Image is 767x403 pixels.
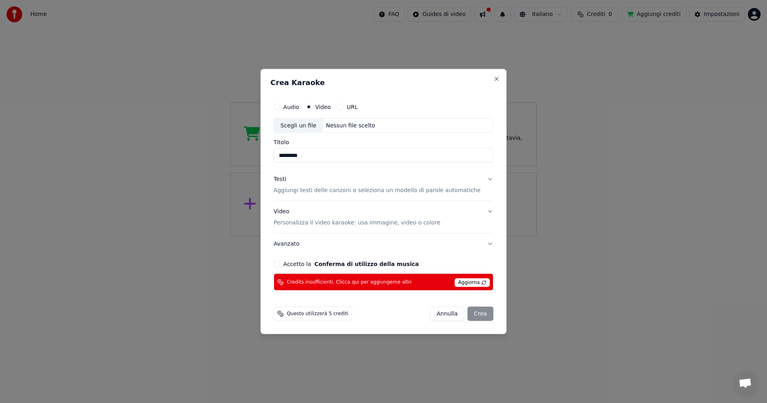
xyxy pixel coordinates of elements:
[270,79,497,86] h2: Crea Karaoke
[323,121,378,129] div: Nessun file scelto
[274,187,481,195] p: Aggiungi testi delle canzoni o seleziona un modello di parole automatiche
[455,278,490,287] span: Aggiorna
[347,104,358,109] label: URL
[274,169,493,201] button: TestiAggiungi testi delle canzoni o seleziona un modello di parole automatiche
[287,279,411,285] span: Credits insufficienti. Clicca qui per aggiungerne altri
[274,118,323,133] div: Scegli un file
[274,208,440,227] div: Video
[287,311,348,317] span: Questo utilizzerà 5 crediti
[315,104,331,109] label: Video
[274,139,493,145] label: Titolo
[274,201,493,233] button: VideoPersonalizza il video karaoke: usa immagine, video o colore
[274,219,440,227] p: Personalizza il video karaoke: usa immagine, video o colore
[283,261,419,267] label: Accetto la
[430,307,465,321] button: Annulla
[274,234,493,254] button: Avanzato
[314,261,419,267] button: Accetto la
[283,104,299,109] label: Audio
[274,175,286,183] div: Testi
